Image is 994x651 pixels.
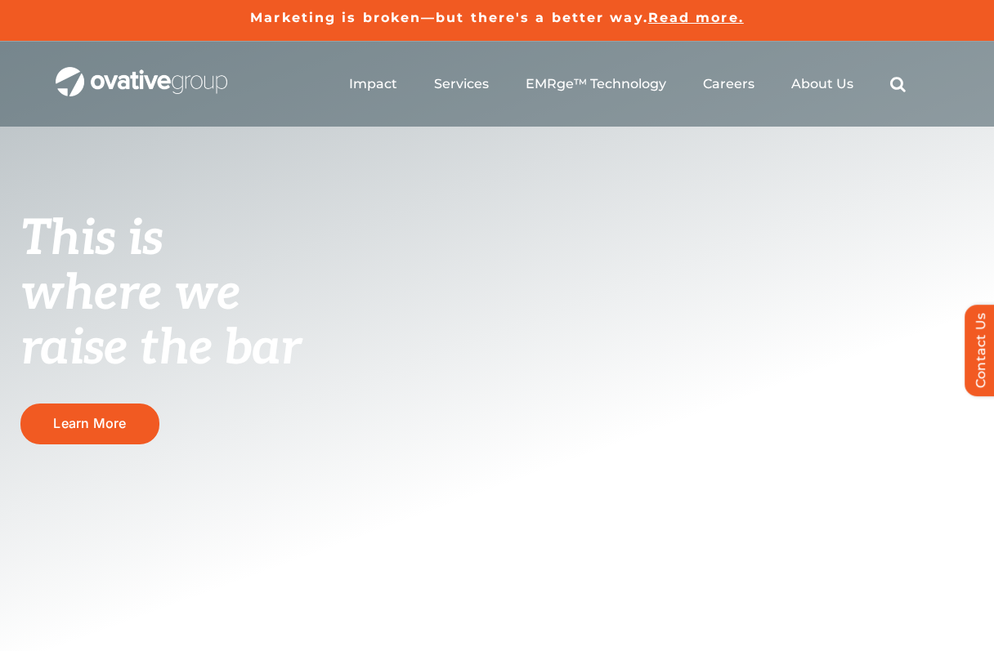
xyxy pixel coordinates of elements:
a: Impact [349,76,397,92]
span: Learn More [53,416,126,431]
a: OG_Full_horizontal_WHT [56,65,227,81]
nav: Menu [349,58,906,110]
a: Search [890,76,906,92]
a: About Us [791,76,853,92]
a: Learn More [20,404,159,444]
span: where we raise the bar [20,265,301,378]
a: Careers [703,76,754,92]
a: Read more. [648,10,744,25]
a: Services [434,76,489,92]
a: Marketing is broken—but there's a better way. [250,10,648,25]
span: This is [20,210,163,269]
a: EMRge™ Technology [526,76,666,92]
